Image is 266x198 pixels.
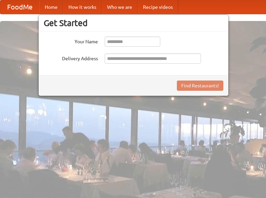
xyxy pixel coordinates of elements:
[177,81,223,91] button: Find Restaurants!
[138,0,178,14] a: Recipe videos
[63,0,102,14] a: How it works
[44,53,98,62] label: Delivery Address
[44,18,223,28] h3: Get Started
[102,0,138,14] a: Who we are
[39,0,63,14] a: Home
[0,0,39,14] a: FoodMe
[44,37,98,45] label: Your Name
